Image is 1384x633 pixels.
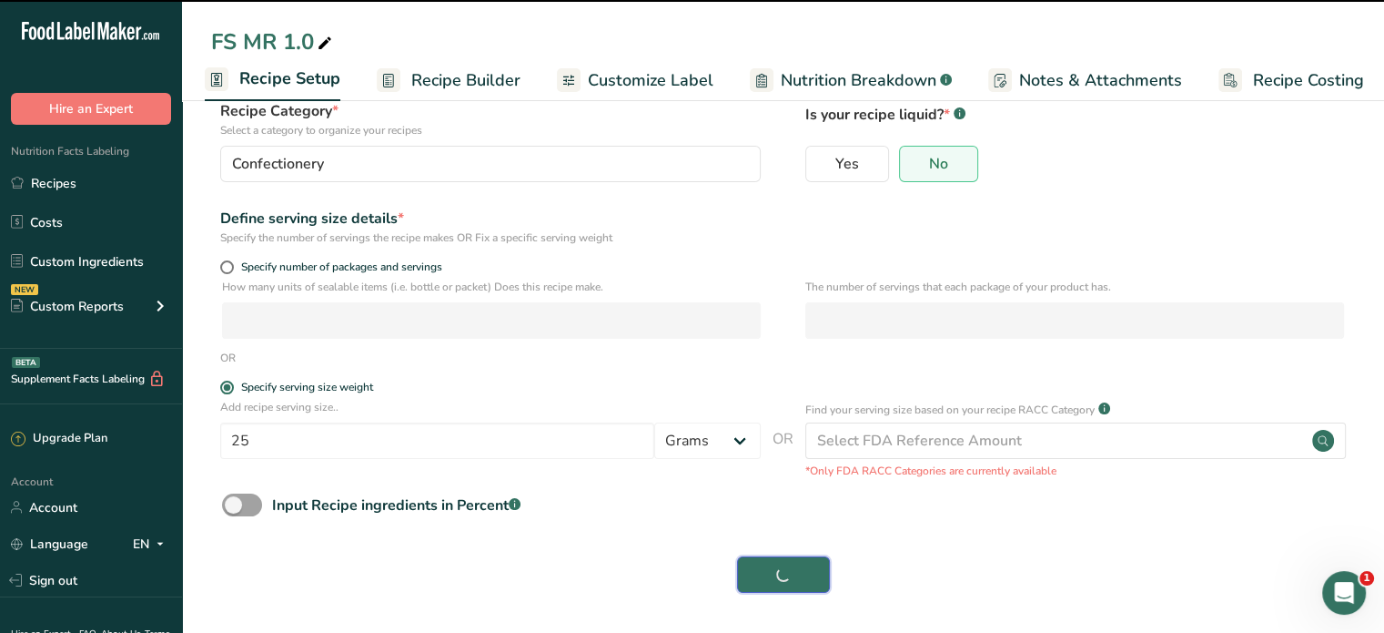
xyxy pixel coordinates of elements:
[377,60,520,101] a: Recipe Builder
[222,279,761,295] p: How many units of sealable items (i.e. bottle or packet) Does this recipe make.
[11,93,171,125] button: Hire an Expert
[805,402,1095,418] p: Find your serving size based on your recipe RACC Category
[1019,68,1182,93] span: Notes & Attachments
[220,399,761,415] p: Add recipe serving size..
[835,155,859,173] span: Yes
[773,428,793,479] span: OR
[272,495,520,516] div: Input Recipe ingredients in Percent
[805,463,1346,479] p: *Only FDA RACC Categories are currently available
[805,100,1346,126] p: Is your recipe liquid?
[11,297,124,316] div: Custom Reports
[220,208,761,230] div: Define serving size details
[1218,60,1364,101] a: Recipe Costing
[205,58,340,102] a: Recipe Setup
[411,68,520,93] span: Recipe Builder
[1253,68,1364,93] span: Recipe Costing
[239,66,340,91] span: Recipe Setup
[12,357,40,368] div: BETA
[11,284,38,295] div: NEW
[232,153,324,175] span: Confectionery
[241,381,373,394] div: Specify serving size weight
[220,230,761,246] div: Specify the number of servings the recipe makes OR Fix a specific serving weight
[805,279,1344,295] p: The number of servings that each package of your product has.
[557,60,713,101] a: Customize Label
[929,155,948,173] span: No
[750,60,952,101] a: Nutrition Breakdown
[220,423,654,459] input: Type your serving size here
[220,350,236,366] div: OR
[1359,571,1374,586] span: 1
[220,122,761,138] p: Select a category to organize your recipes
[220,100,761,138] label: Recipe Category
[988,60,1182,101] a: Notes & Attachments
[11,528,88,560] a: Language
[781,68,936,93] span: Nutrition Breakdown
[220,146,761,182] button: Confectionery
[133,533,171,555] div: EN
[234,260,442,274] span: Specify number of packages and servings
[588,68,713,93] span: Customize Label
[1322,571,1366,615] iframe: Intercom live chat
[211,26,336,58] div: FS MR 1.0
[817,430,1022,452] div: Select FDA Reference Amount
[11,430,107,448] div: Upgrade Plan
